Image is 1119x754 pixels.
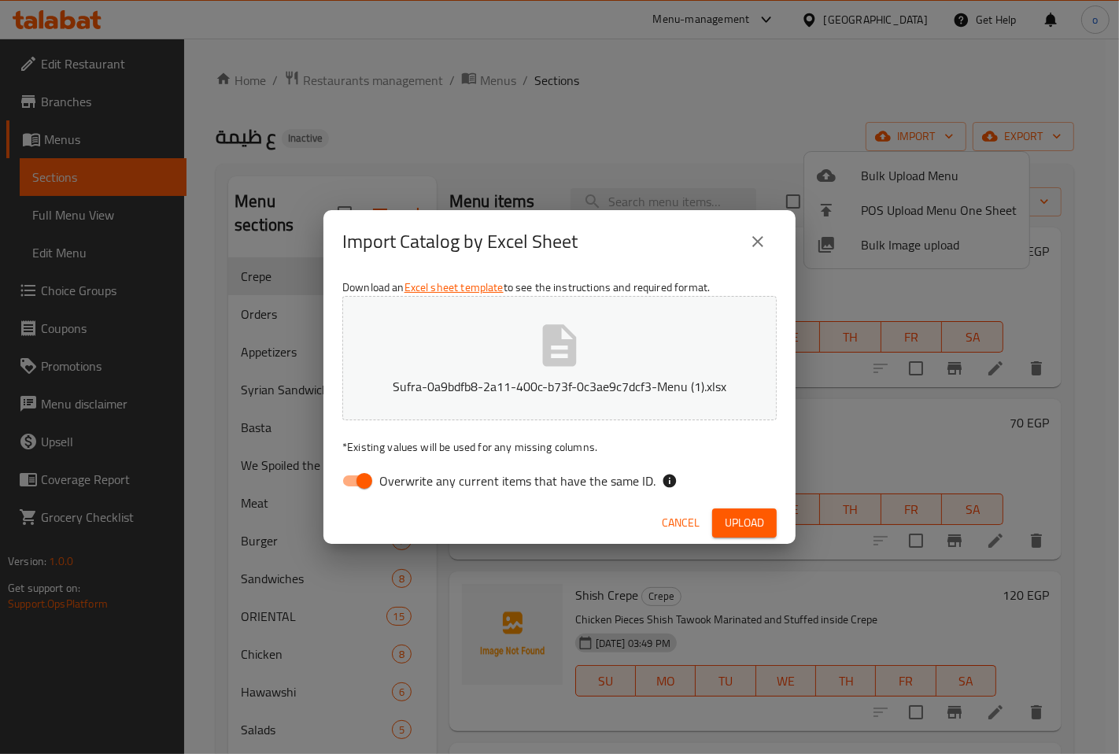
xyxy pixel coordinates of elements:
svg: If the overwrite option isn't selected, then the items that match an existing ID will be ignored ... [662,473,678,489]
button: close [739,223,777,261]
button: Upload [712,508,777,538]
span: Overwrite any current items that have the same ID. [379,471,656,490]
a: Excel sheet template [404,277,504,298]
p: Existing values will be used for any missing columns. [342,439,777,455]
span: Upload [725,513,764,533]
div: Download an to see the instructions and required format. [323,273,796,501]
span: Cancel [662,513,700,533]
h2: Import Catalog by Excel Sheet [342,229,578,254]
button: Sufra-0a9bdfb8-2a11-400c-b73f-0c3ae9c7dcf3-Menu (1).xlsx [342,296,777,420]
button: Cancel [656,508,706,538]
p: Sufra-0a9bdfb8-2a11-400c-b73f-0c3ae9c7dcf3-Menu (1).xlsx [367,377,752,396]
